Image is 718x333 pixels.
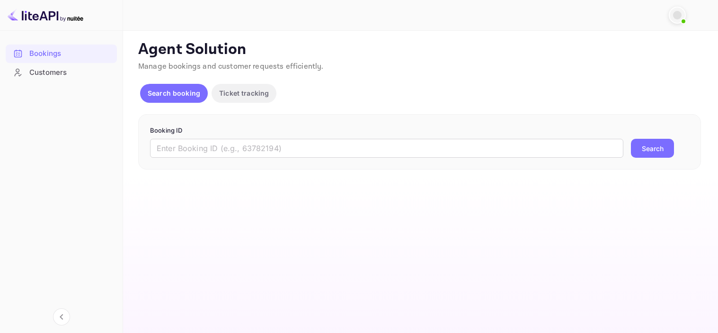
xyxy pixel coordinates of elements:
[6,63,117,81] a: Customers
[148,88,200,98] p: Search booking
[29,67,112,78] div: Customers
[8,8,83,23] img: LiteAPI logo
[138,62,324,72] span: Manage bookings and customer requests efficiently.
[29,48,112,59] div: Bookings
[219,88,269,98] p: Ticket tracking
[150,126,689,135] p: Booking ID
[631,139,674,158] button: Search
[6,45,117,63] div: Bookings
[53,308,70,325] button: Collapse navigation
[6,63,117,82] div: Customers
[150,139,623,158] input: Enter Booking ID (e.g., 63782194)
[6,45,117,62] a: Bookings
[138,40,701,59] p: Agent Solution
